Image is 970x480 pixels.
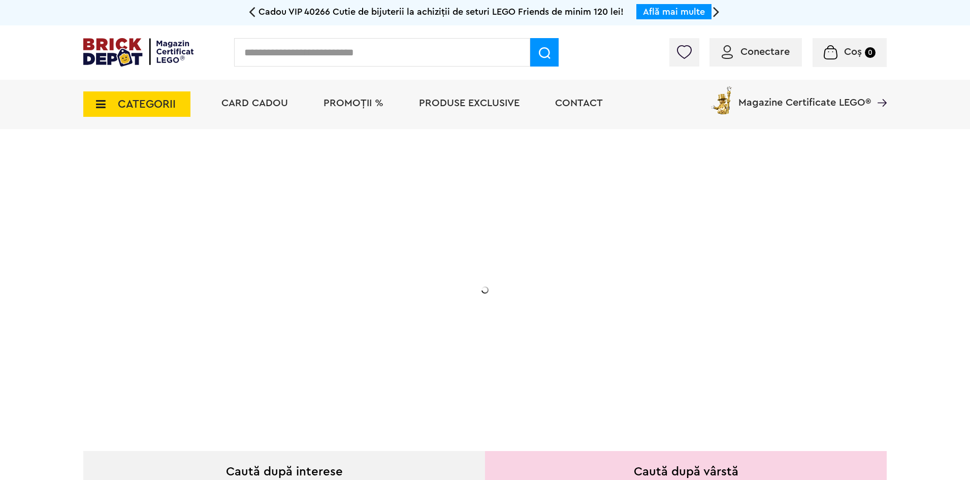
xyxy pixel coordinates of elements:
a: Magazine Certificate LEGO® [871,84,887,94]
a: Află mai multe [643,7,705,16]
span: Conectare [740,47,790,57]
a: PROMOȚII % [324,98,383,108]
span: CATEGORII [118,99,176,110]
a: Contact [555,98,603,108]
h2: Seria de sărbători: Fantomă luminoasă. Promoția este valabilă în perioada [DATE] - [DATE]. [155,277,359,319]
h1: Cadou VIP 40772 [155,230,359,267]
span: Coș [844,47,862,57]
a: Card Cadou [221,98,288,108]
div: Află detalii [155,342,359,355]
small: 0 [865,47,876,58]
span: Magazine Certificate LEGO® [738,84,871,108]
a: Produse exclusive [419,98,520,108]
span: Cadou VIP 40266 Cutie de bijuterii la achiziții de seturi LEGO Friends de minim 120 lei! [258,7,624,16]
a: Conectare [722,47,790,57]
